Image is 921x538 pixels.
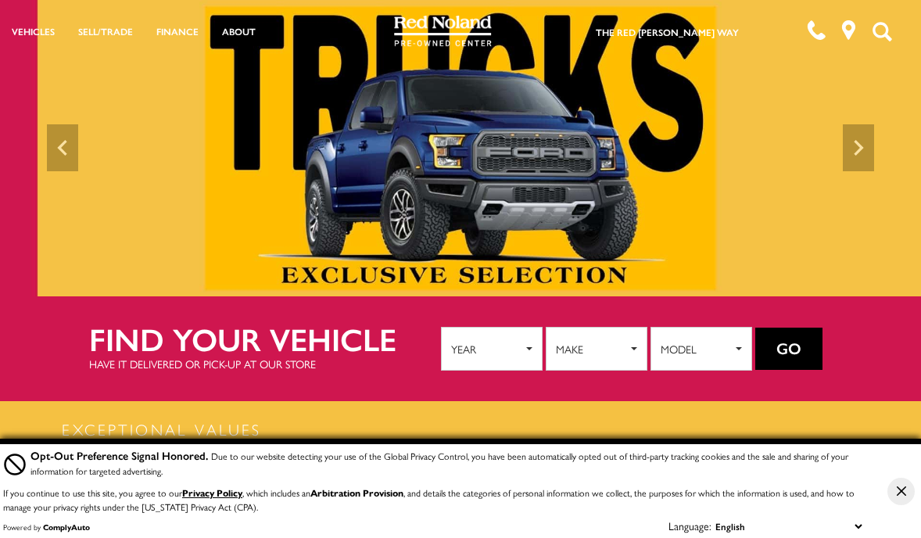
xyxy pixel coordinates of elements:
[546,327,647,371] button: Make
[182,486,242,500] a: Privacy Policy
[58,418,863,441] h2: Exceptional Values
[89,356,441,371] p: Have it delivered or pick-up at our store
[47,124,78,171] div: Previous
[30,447,865,478] div: Due to our website detecting your use of the Global Privacy Control, you have been automatically ...
[310,486,403,500] strong: Arbitration Provision
[668,520,711,531] div: Language:
[441,327,543,371] button: Year
[887,478,915,505] button: Close Button
[661,337,732,360] span: Model
[711,518,865,535] select: Language Select
[30,447,211,463] span: Opt-Out Preference Signal Honored .
[843,124,874,171] div: Next
[43,522,90,533] a: ComplyAuto
[3,486,855,514] p: If you continue to use this site, you agree to our , which includes an , and details the categori...
[394,21,493,37] a: Red Noland Pre-Owned
[650,327,752,371] button: Model
[3,522,90,532] div: Powered by
[451,337,522,360] span: Year
[755,328,822,370] button: Go
[89,321,441,356] h2: Find your vehicle
[394,16,493,47] img: Red Noland Pre-Owned
[556,337,627,360] span: Make
[866,1,898,62] button: Open the search field
[596,25,739,39] a: The Red [PERSON_NAME] Way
